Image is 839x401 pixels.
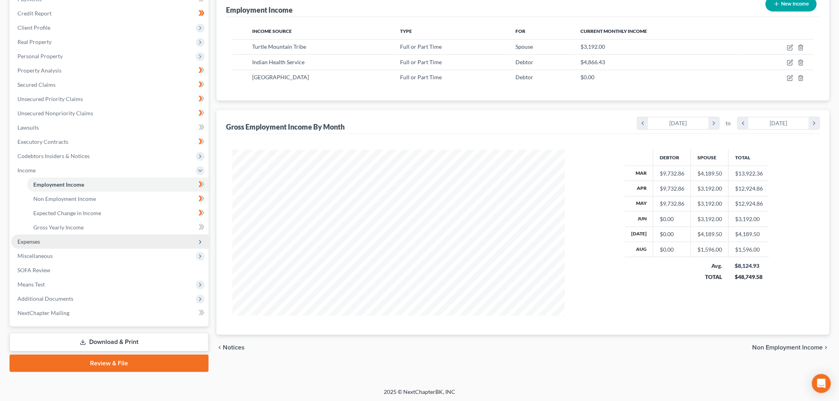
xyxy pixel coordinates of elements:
[660,200,684,208] div: $9,732.86
[691,150,729,166] th: Spouse
[17,95,83,102] span: Unsecured Priority Claims
[812,374,831,393] div: Open Intercom Messenger
[252,28,292,34] span: Income Source
[17,153,90,159] span: Codebtors Insiders & Notices
[17,238,40,245] span: Expenses
[27,178,209,192] a: Employment Income
[223,344,245,351] span: Notices
[660,246,684,254] div: $0.00
[660,170,684,178] div: $9,732.86
[252,59,305,65] span: Indian Health Service
[697,246,722,254] div: $1,596.00
[400,74,442,80] span: Full or Part Time
[753,344,823,351] span: Non Employment Income
[660,230,684,238] div: $0.00
[697,170,722,178] div: $4,189.50
[697,200,722,208] div: $3,192.00
[17,138,68,145] span: Executory Contracts
[581,43,605,50] span: $3,192.00
[726,119,731,127] span: to
[738,117,749,129] i: chevron_left
[660,215,684,223] div: $0.00
[625,242,653,257] th: Aug
[17,67,61,74] span: Property Analysis
[226,122,345,132] div: Gross Employment Income By Month
[11,263,209,277] a: SOFA Review
[17,309,69,316] span: NextChapter Mailing
[581,28,647,34] span: Current Monthly Income
[11,306,209,320] a: NextChapter Mailing
[17,38,52,45] span: Real Property
[625,166,653,181] th: Mar
[648,117,709,129] div: [DATE]
[17,295,73,302] span: Additional Documents
[735,262,763,270] div: $8,124.93
[11,78,209,92] a: Secured Claims
[33,224,84,231] span: Gross Yearly Income
[753,344,829,351] button: Non Employment Income chevron_right
[216,344,245,351] button: chevron_left Notices
[17,252,53,259] span: Miscellaneous
[697,215,722,223] div: $3,192.00
[735,273,763,281] div: $48,749.58
[252,43,306,50] span: Turtle Mountain Tribe
[17,110,93,116] span: Unsecured Nonpriority Claims
[516,74,534,80] span: Debtor
[581,74,595,80] span: $0.00
[10,333,209,351] a: Download & Print
[27,206,209,220] a: Expected Change in Income
[11,106,209,120] a: Unsecured Nonpriority Claims
[638,117,648,129] i: chevron_left
[697,273,722,281] div: TOTAL
[625,196,653,211] th: May
[17,81,56,88] span: Secured Claims
[17,10,52,17] span: Credit Report
[216,344,223,351] i: chevron_left
[729,212,770,227] td: $3,192.00
[697,185,722,193] div: $3,192.00
[516,43,533,50] span: Spouse
[625,227,653,242] th: [DATE]
[660,185,684,193] div: $9,732.86
[729,227,770,242] td: $4,189.50
[27,192,209,206] a: Non Employment Income
[729,150,770,166] th: Total
[697,262,722,270] div: Avg.
[697,230,722,238] div: $4,189.50
[17,281,45,288] span: Means Test
[33,210,101,216] span: Expected Change in Income
[226,5,293,15] div: Employment Income
[10,355,209,372] a: Review & File
[625,212,653,227] th: Jun
[709,117,719,129] i: chevron_right
[11,63,209,78] a: Property Analysis
[809,117,820,129] i: chevron_right
[252,74,309,80] span: [GEOGRAPHIC_DATA]
[581,59,605,65] span: $4,866.43
[17,53,63,59] span: Personal Property
[516,28,526,34] span: For
[729,166,770,181] td: $13,922.36
[11,120,209,135] a: Lawsuits
[17,167,36,174] span: Income
[653,150,691,166] th: Debtor
[729,181,770,196] td: $12,924.86
[823,344,829,351] i: chevron_right
[625,181,653,196] th: Apr
[17,24,50,31] span: Client Profile
[11,92,209,106] a: Unsecured Priority Claims
[11,6,209,21] a: Credit Report
[400,59,442,65] span: Full or Part Time
[33,195,96,202] span: Non Employment Income
[729,196,770,211] td: $12,924.86
[729,242,770,257] td: $1,596.00
[17,124,39,131] span: Lawsuits
[516,59,534,65] span: Debtor
[27,220,209,235] a: Gross Yearly Income
[400,28,412,34] span: Type
[749,117,809,129] div: [DATE]
[33,181,84,188] span: Employment Income
[11,135,209,149] a: Executory Contracts
[17,267,50,273] span: SOFA Review
[400,43,442,50] span: Full or Part Time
